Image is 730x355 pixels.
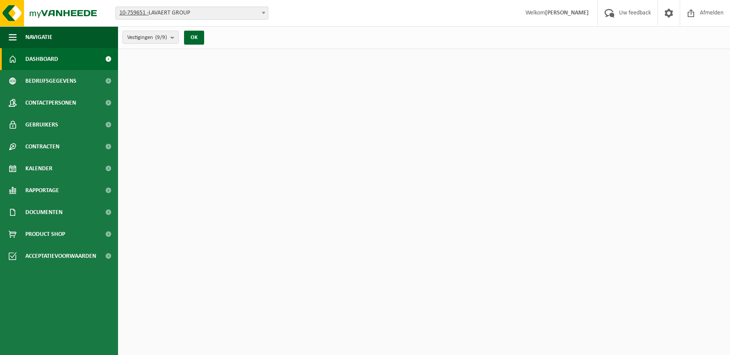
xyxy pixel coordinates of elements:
[116,7,268,19] span: 10-759651 - LAVAERT GROUP
[25,223,65,245] span: Product Shop
[25,92,76,114] span: Contactpersonen
[25,158,52,179] span: Kalender
[25,114,58,136] span: Gebruikers
[545,10,589,16] strong: [PERSON_NAME]
[25,245,96,267] span: Acceptatievoorwaarden
[115,7,268,20] span: 10-759651 - LAVAERT GROUP
[25,136,59,158] span: Contracten
[119,10,149,16] tcxspan: Call 10-759651 - via 3CX
[25,179,59,201] span: Rapportage
[122,31,179,44] button: Vestigingen(9/9)
[25,70,76,92] span: Bedrijfsgegevens
[25,26,52,48] span: Navigatie
[25,201,63,223] span: Documenten
[127,31,167,44] span: Vestigingen
[155,35,167,40] count: (9/9)
[25,48,58,70] span: Dashboard
[184,31,204,45] button: OK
